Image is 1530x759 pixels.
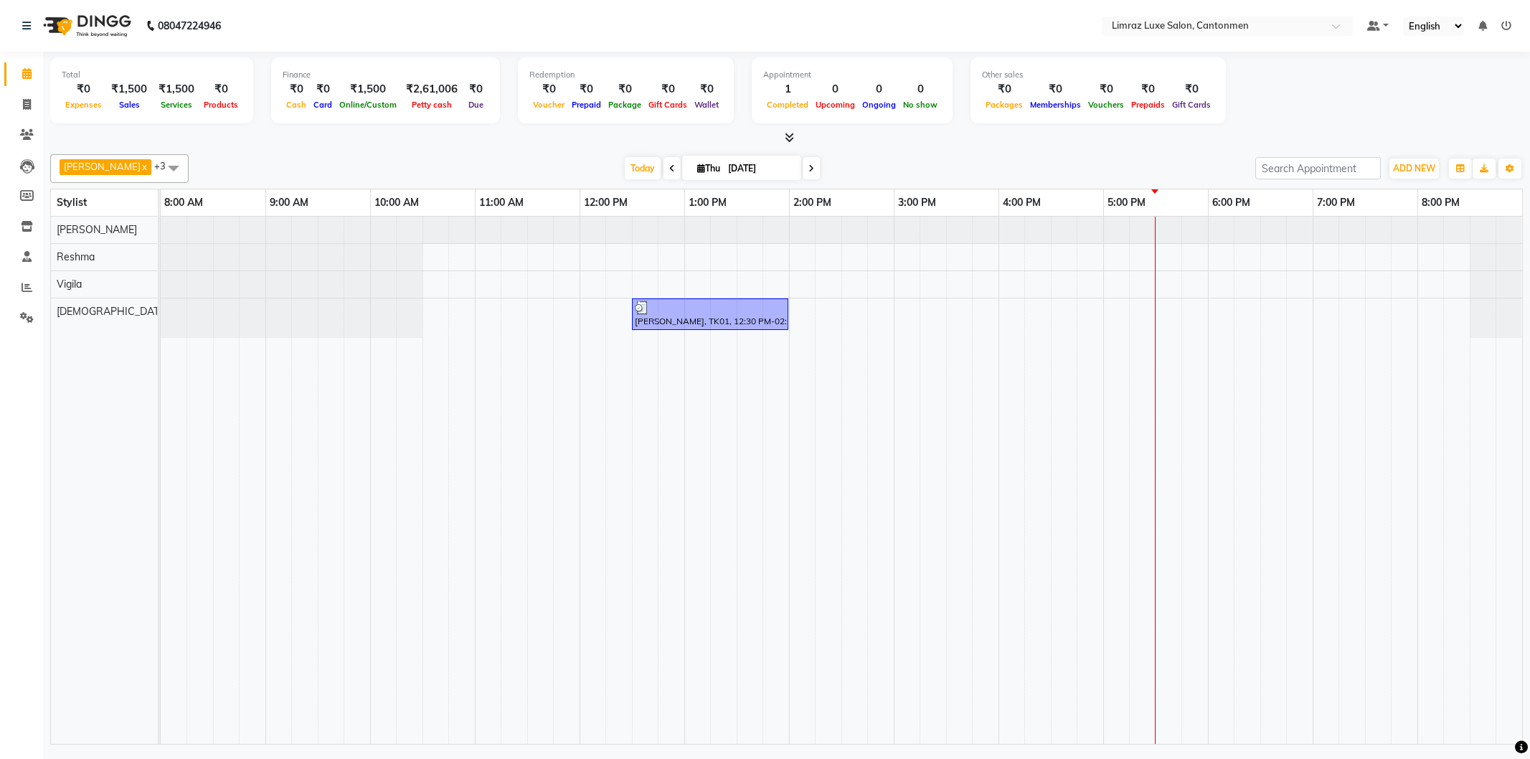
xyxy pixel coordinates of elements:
[568,81,605,98] div: ₹0
[645,81,691,98] div: ₹0
[1393,163,1435,174] span: ADD NEW
[1209,192,1254,213] a: 6:00 PM
[1085,100,1128,110] span: Vouchers
[580,192,631,213] a: 12:00 PM
[812,100,859,110] span: Upcoming
[1128,81,1168,98] div: ₹0
[153,81,200,98] div: ₹1,500
[400,81,463,98] div: ₹2,61,006
[310,100,336,110] span: Card
[158,6,221,46] b: 08047224946
[115,100,143,110] span: Sales
[283,69,488,81] div: Finance
[283,81,310,98] div: ₹0
[1026,81,1085,98] div: ₹0
[999,192,1044,213] a: 4:00 PM
[476,192,527,213] a: 11:00 AM
[691,100,722,110] span: Wallet
[336,100,400,110] span: Online/Custom
[57,305,169,318] span: [DEMOGRAPHIC_DATA]
[694,163,724,174] span: Thu
[161,192,207,213] a: 8:00 AM
[633,301,787,328] div: [PERSON_NAME], TK01, 12:30 PM-02:00 PM, Hair Texure - Root Touchup
[283,100,310,110] span: Cash
[1168,100,1214,110] span: Gift Cards
[1128,100,1168,110] span: Prepaids
[310,81,336,98] div: ₹0
[859,100,899,110] span: Ongoing
[64,161,141,172] span: [PERSON_NAME]
[57,250,95,263] span: Reshma
[625,157,661,179] span: Today
[37,6,135,46] img: logo
[812,81,859,98] div: 0
[529,81,568,98] div: ₹0
[57,196,87,209] span: Stylist
[408,100,455,110] span: Petty cash
[1026,100,1085,110] span: Memberships
[1389,159,1439,179] button: ADD NEW
[57,278,82,291] span: Vigila
[1418,192,1463,213] a: 8:00 PM
[691,81,722,98] div: ₹0
[645,100,691,110] span: Gift Cards
[266,192,312,213] a: 9:00 AM
[1255,157,1381,179] input: Search Appointment
[62,100,105,110] span: Expenses
[62,81,105,98] div: ₹0
[105,81,153,98] div: ₹1,500
[157,100,196,110] span: Services
[982,100,1026,110] span: Packages
[982,81,1026,98] div: ₹0
[982,69,1214,81] div: Other sales
[529,100,568,110] span: Voucher
[57,223,137,236] span: [PERSON_NAME]
[465,100,487,110] span: Due
[605,100,645,110] span: Package
[724,158,795,179] input: 2025-09-04
[790,192,835,213] a: 2:00 PM
[894,192,940,213] a: 3:00 PM
[763,69,941,81] div: Appointment
[529,69,722,81] div: Redemption
[568,100,605,110] span: Prepaid
[141,161,147,172] a: x
[605,81,645,98] div: ₹0
[763,81,812,98] div: 1
[200,81,242,98] div: ₹0
[1168,81,1214,98] div: ₹0
[899,81,941,98] div: 0
[763,100,812,110] span: Completed
[371,192,422,213] a: 10:00 AM
[154,160,176,171] span: +3
[336,81,400,98] div: ₹1,500
[1313,192,1359,213] a: 7:00 PM
[899,100,941,110] span: No show
[1085,81,1128,98] div: ₹0
[62,69,242,81] div: Total
[200,100,242,110] span: Products
[463,81,488,98] div: ₹0
[1104,192,1149,213] a: 5:00 PM
[859,81,899,98] div: 0
[685,192,730,213] a: 1:00 PM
